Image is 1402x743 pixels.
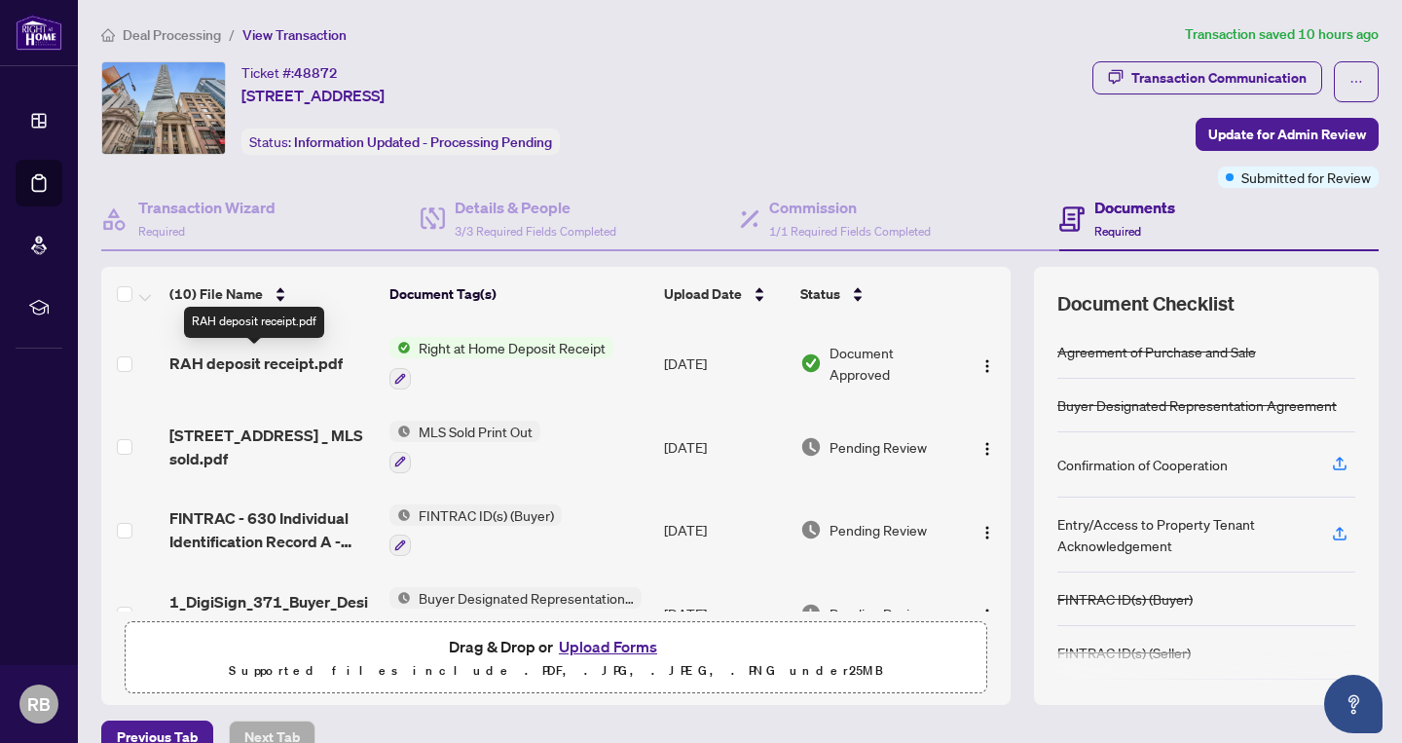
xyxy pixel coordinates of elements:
[241,129,560,155] div: Status:
[389,421,540,473] button: Status IconMLS Sold Print Out
[16,15,62,51] img: logo
[294,133,552,151] span: Information Updated - Processing Pending
[800,603,822,624] img: Document Status
[389,504,411,526] img: Status Icon
[389,337,613,390] button: Status IconRight at Home Deposit Receipt
[979,525,995,540] img: Logo
[979,441,995,457] img: Logo
[1057,290,1235,317] span: Document Checklist
[169,506,374,553] span: FINTRAC - 630 Individual Identification Record A - PropTx-OREA_[DATE] 18_53_40.pdf
[1057,341,1256,362] div: Agreement of Purchase and Sale
[411,587,642,609] span: Buyer Designated Representation Agreement
[800,519,822,540] img: Document Status
[123,26,221,44] span: Deal Processing
[162,267,382,321] th: (10) File Name
[169,424,374,470] span: [STREET_ADDRESS] _ MLS sold.pdf
[769,224,931,239] span: 1/1 Required Fields Completed
[389,587,642,640] button: Status IconBuyer Designated Representation Agreement
[800,353,822,374] img: Document Status
[449,634,663,659] span: Drag & Drop or
[229,23,235,46] li: /
[169,590,374,637] span: 1_DigiSign_371_Buyer_Designated_Representation_Agreement_-_PropTx-[PERSON_NAME].pdf
[972,348,1003,379] button: Logo
[1349,75,1363,89] span: ellipsis
[830,436,927,458] span: Pending Review
[830,519,927,540] span: Pending Review
[1208,119,1366,150] span: Update for Admin Review
[979,608,995,623] img: Logo
[830,603,927,624] span: Pending Review
[1131,62,1307,93] div: Transaction Communication
[830,342,955,385] span: Document Approved
[382,267,657,321] th: Document Tag(s)
[769,196,931,219] h4: Commission
[389,587,411,609] img: Status Icon
[455,196,616,219] h4: Details & People
[294,64,338,82] span: 48872
[793,267,963,321] th: Status
[242,26,347,44] span: View Transaction
[1057,454,1228,475] div: Confirmation of Cooperation
[411,421,540,442] span: MLS Sold Print Out
[1196,118,1379,151] button: Update for Admin Review
[656,267,793,321] th: Upload Date
[27,690,51,718] span: RB
[241,84,385,107] span: [STREET_ADDRESS]
[972,598,1003,629] button: Logo
[241,61,338,84] div: Ticket #:
[656,572,793,655] td: [DATE]
[126,622,986,694] span: Drag & Drop orUpload FormsSupported files include .PDF, .JPG, .JPEG, .PNG under25MB
[1057,513,1309,556] div: Entry/Access to Property Tenant Acknowledgement
[1324,675,1383,733] button: Open asap
[455,224,616,239] span: 3/3 Required Fields Completed
[137,659,975,683] p: Supported files include .PDF, .JPG, .JPEG, .PNG under 25 MB
[102,62,225,154] img: IMG-C12121539_1.jpg
[979,358,995,374] img: Logo
[1092,61,1322,94] button: Transaction Communication
[656,405,793,489] td: [DATE]
[656,489,793,573] td: [DATE]
[138,196,276,219] h4: Transaction Wizard
[1057,394,1337,416] div: Buyer Designated Representation Agreement
[656,321,793,405] td: [DATE]
[169,352,343,375] span: RAH deposit receipt.pdf
[1057,642,1191,663] div: FINTRAC ID(s) (Seller)
[389,421,411,442] img: Status Icon
[138,224,185,239] span: Required
[411,337,613,358] span: Right at Home Deposit Receipt
[1241,167,1371,188] span: Submitted for Review
[1094,196,1175,219] h4: Documents
[800,436,822,458] img: Document Status
[411,504,562,526] span: FINTRAC ID(s) (Buyer)
[389,337,411,358] img: Status Icon
[972,431,1003,463] button: Logo
[101,28,115,42] span: home
[1185,23,1379,46] article: Transaction saved 10 hours ago
[169,283,263,305] span: (10) File Name
[184,307,324,338] div: RAH deposit receipt.pdf
[972,514,1003,545] button: Logo
[553,634,663,659] button: Upload Forms
[664,283,742,305] span: Upload Date
[389,504,562,557] button: Status IconFINTRAC ID(s) (Buyer)
[1094,224,1141,239] span: Required
[1057,588,1193,610] div: FINTRAC ID(s) (Buyer)
[800,283,840,305] span: Status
